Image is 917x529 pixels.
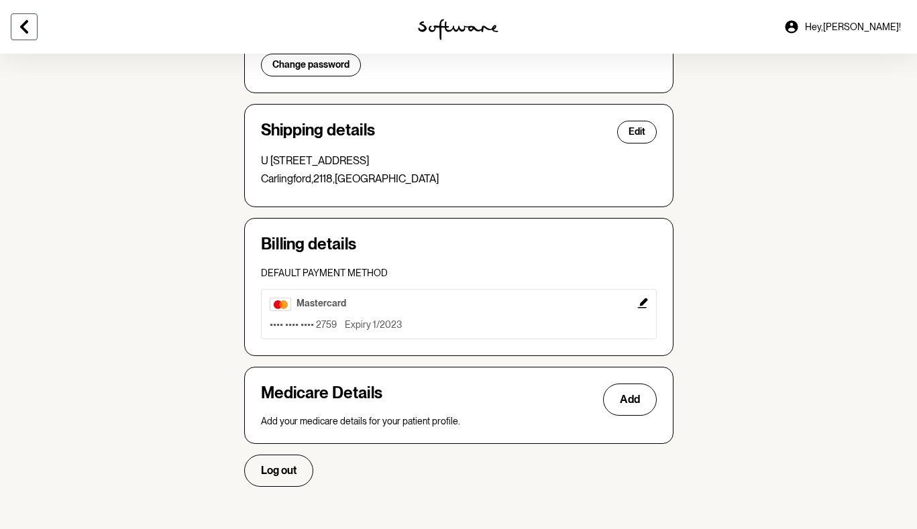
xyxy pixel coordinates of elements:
[805,21,901,33] span: Hey, [PERSON_NAME] !
[261,416,657,427] p: Add your medicare details for your patient profile.
[629,126,645,137] span: Edit
[261,289,657,339] button: Edit
[261,268,388,278] span: Default payment method
[272,59,349,70] span: Change password
[270,298,291,311] img: mastercard.2d2867b1b222a5e6c6da.webp
[620,393,640,406] span: Add
[261,235,657,254] h4: Billing details
[261,384,382,416] h4: Medicare Details
[261,54,361,76] button: Change password
[345,319,402,331] p: Expiry 1/2023
[261,464,296,477] span: Log out
[603,384,657,416] button: Add
[418,19,498,40] img: software logo
[261,172,657,185] p: Carlingford , 2118 , [GEOGRAPHIC_DATA]
[261,121,375,143] h4: Shipping details
[617,121,657,143] button: Edit
[775,11,909,43] a: Hey,[PERSON_NAME]!
[270,319,337,331] p: •••• •••• •••• 2759
[296,298,346,308] span: mastercard
[261,154,657,167] p: U [STREET_ADDRESS]
[244,455,313,487] button: Log out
